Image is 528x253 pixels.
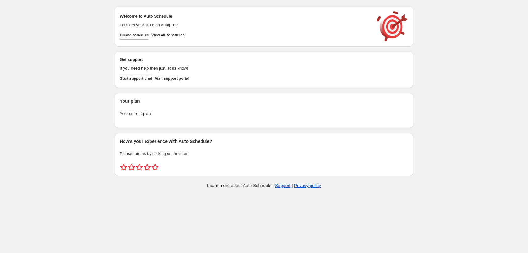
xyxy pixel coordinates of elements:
[120,151,408,157] p: Please rate us by clicking on the stars
[120,65,371,72] p: If you need help then just let us know!
[120,76,152,81] span: Start support chat
[155,74,189,83] a: Visit support portal
[120,33,149,38] span: Create schedule
[120,98,408,104] h2: Your plan
[120,138,408,144] h2: How's your experience with Auto Schedule?
[275,183,290,188] a: Support
[155,76,189,81] span: Visit support portal
[151,33,185,38] span: View all schedules
[120,110,408,117] p: Your current plan:
[120,22,371,28] p: Let's get your store on autopilot!
[120,57,371,63] h2: Get support
[151,31,185,40] button: View all schedules
[294,183,321,188] a: Privacy policy
[120,13,371,19] h2: Welcome to Auto Schedule
[120,74,152,83] a: Start support chat
[207,182,321,189] p: Learn more about Auto Schedule | |
[120,31,149,40] button: Create schedule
